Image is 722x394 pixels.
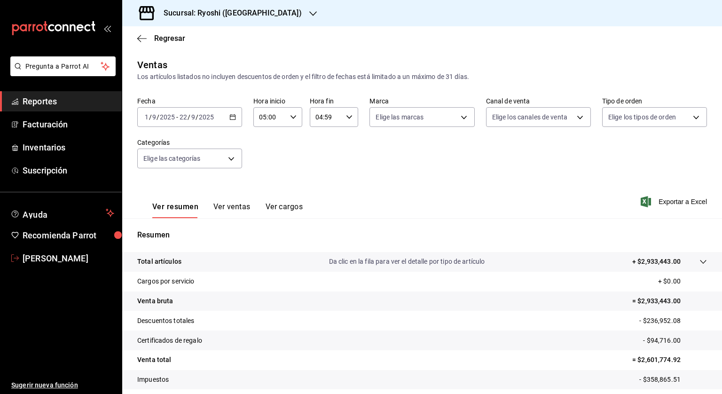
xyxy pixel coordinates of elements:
p: - $358,865.51 [639,375,707,385]
button: Ver cargos [266,202,303,218]
button: Exportar a Excel [643,196,707,207]
span: Reportes [23,95,114,108]
button: Ver resumen [152,202,198,218]
label: Hora fin [310,98,359,104]
label: Canal de venta [486,98,591,104]
button: open_drawer_menu [103,24,111,32]
div: Ventas [137,58,167,72]
input: -- [191,113,196,121]
p: Venta total [137,355,171,365]
h3: Sucursal: Ryoshi ([GEOGRAPHIC_DATA]) [156,8,302,19]
input: ---- [159,113,175,121]
span: Pregunta a Parrot AI [25,62,101,71]
span: [PERSON_NAME] [23,252,114,265]
input: -- [144,113,149,121]
p: = $2,601,774.92 [632,355,707,365]
p: Descuentos totales [137,316,194,326]
p: Certificados de regalo [137,336,202,346]
p: Impuestos [137,375,169,385]
span: / [157,113,159,121]
button: Ver ventas [213,202,251,218]
label: Marca [369,98,474,104]
span: Elige los tipos de orden [608,112,676,122]
span: / [149,113,152,121]
button: Pregunta a Parrot AI [10,56,116,76]
span: Facturación [23,118,114,131]
p: Da clic en la fila para ver el detalle por tipo de artículo [329,257,485,267]
span: - [176,113,178,121]
p: + $2,933,443.00 [632,257,681,267]
a: Pregunta a Parrot AI [7,68,116,78]
button: Regresar [137,34,185,43]
p: Cargos por servicio [137,276,195,286]
span: Ayuda [23,207,102,219]
label: Hora inicio [253,98,302,104]
span: Regresar [154,34,185,43]
span: Elige las categorías [143,154,201,163]
span: Inventarios [23,141,114,154]
span: Elige las marcas [376,112,424,122]
label: Fecha [137,98,242,104]
p: Venta bruta [137,296,173,306]
span: Elige los canales de venta [492,112,567,122]
input: -- [179,113,188,121]
p: Total artículos [137,257,181,267]
div: Los artículos listados no incluyen descuentos de orden y el filtro de fechas está limitado a un m... [137,72,707,82]
p: - $236,952.08 [639,316,707,326]
span: / [188,113,190,121]
span: / [196,113,198,121]
label: Tipo de orden [602,98,707,104]
span: Recomienda Parrot [23,229,114,242]
input: -- [152,113,157,121]
p: + $0.00 [658,276,707,286]
p: Resumen [137,229,707,241]
span: Suscripción [23,164,114,177]
label: Categorías [137,139,242,146]
span: Sugerir nueva función [11,380,114,390]
p: = $2,933,443.00 [632,296,707,306]
div: navigation tabs [152,202,303,218]
p: - $94,716.00 [643,336,707,346]
input: ---- [198,113,214,121]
